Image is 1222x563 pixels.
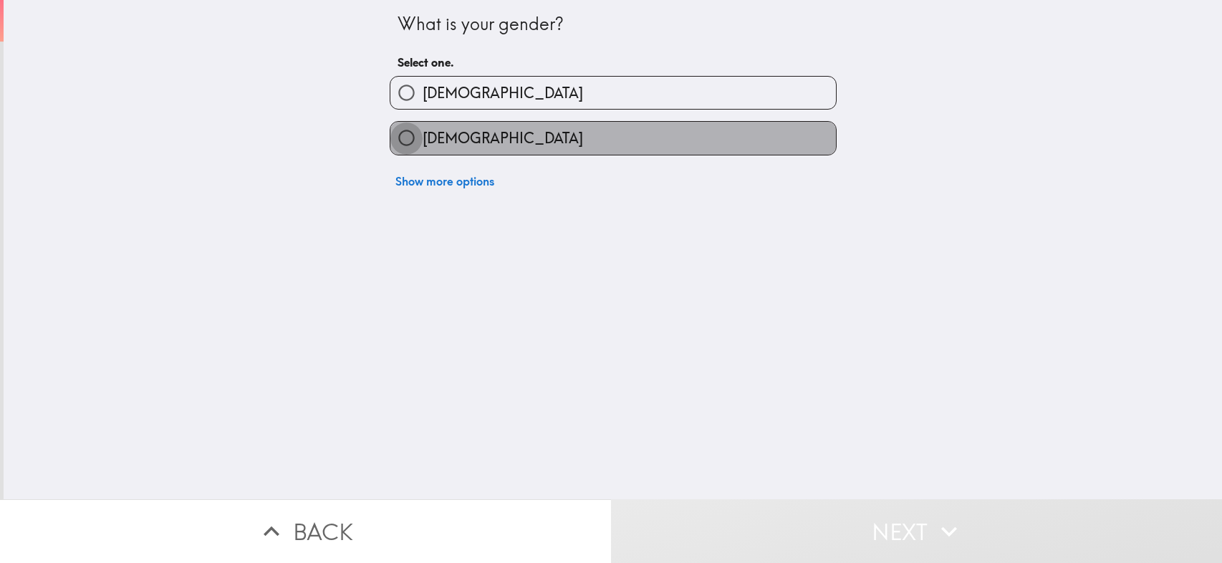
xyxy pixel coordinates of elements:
button: Show more options [390,167,500,196]
span: [DEMOGRAPHIC_DATA] [423,83,583,103]
span: [DEMOGRAPHIC_DATA] [423,128,583,148]
button: [DEMOGRAPHIC_DATA] [390,77,836,109]
div: What is your gender? [398,12,829,37]
button: [DEMOGRAPHIC_DATA] [390,122,836,154]
button: Next [611,499,1222,563]
h6: Select one. [398,54,829,70]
